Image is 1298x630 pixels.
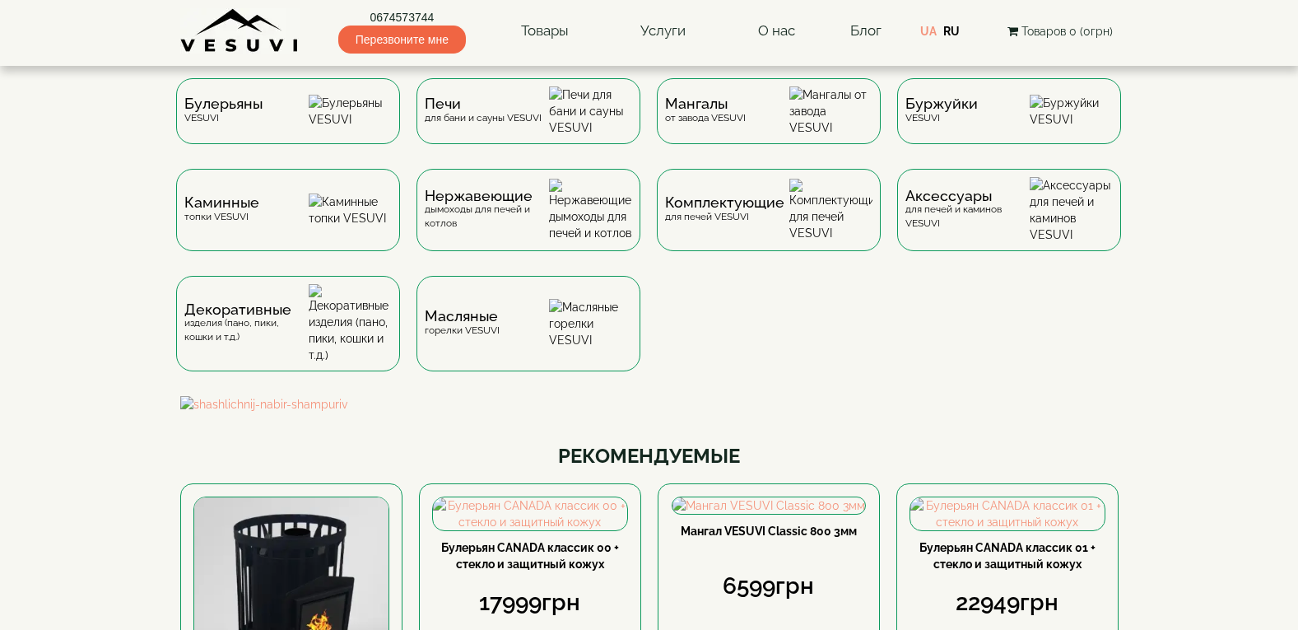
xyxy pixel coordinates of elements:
a: Булерьян CANADA классик 01 + стекло и защитный кожух [919,541,1096,571]
span: Комплектующие [665,196,784,209]
a: 0674573744 [338,9,466,26]
img: Комплектующие для печей VESUVI [789,179,872,241]
div: 6599грн [671,570,867,603]
button: Товаров 0 (0грн) [1003,22,1118,40]
span: Мангалы [665,97,746,110]
div: дымоходы для печей и котлов [425,189,549,231]
a: БуржуйкиVESUVI Буржуйки VESUVI [889,78,1129,169]
img: Каминные топки VESUVI [309,194,392,226]
span: Каминные [184,196,259,209]
a: Нержавеющиедымоходы для печей и котлов Нержавеющие дымоходы для печей и котлов [408,169,649,276]
a: Декоративныеизделия (пано, пики, кошки и т.д.) Декоративные изделия (пано, пики, кошки и т.д.) [168,276,408,396]
span: Булерьяны [184,97,263,110]
img: Мангалы от завода VESUVI [789,86,872,136]
span: Декоративные [184,303,309,316]
a: Каминныетопки VESUVI Каминные топки VESUVI [168,169,408,276]
span: Перезвоните мне [338,26,466,54]
div: изделия (пано, пики, кошки и т.д.) [184,303,309,344]
a: О нас [742,12,812,50]
div: топки VESUVI [184,196,259,223]
a: Масляныегорелки VESUVI Масляные горелки VESUVI [408,276,649,396]
div: для бани и сауны VESUVI [425,97,542,124]
img: Мангал VESUVI Classic 800 3мм [672,497,865,514]
img: Булерьян CANADA классик 01 + стекло и защитный кожух [910,497,1105,530]
img: Декоративные изделия (пано, пики, кошки и т.д.) [309,284,392,363]
a: UA [920,25,937,38]
img: shashlichnij-nabir-shampuriv [180,396,1119,413]
div: для печей VESUVI [665,196,784,223]
a: БулерьяныVESUVI Булерьяны VESUVI [168,78,408,169]
a: Мангал VESUVI Classic 800 3мм [681,525,857,538]
div: 17999грн [432,586,628,619]
a: Булерьян CANADA классик 00 + стекло и защитный кожух [441,541,619,571]
span: Аксессуары [905,189,1030,203]
a: Блог [850,22,882,39]
a: Комплектующиедля печей VESUVI Комплектующие для печей VESUVI [649,169,889,276]
div: VESUVI [184,97,263,124]
div: от завода VESUVI [665,97,746,124]
img: Печи для бани и сауны VESUVI [549,86,632,136]
a: Аксессуарыдля печей и каминов VESUVI Аксессуары для печей и каминов VESUVI [889,169,1129,276]
img: Буржуйки VESUVI [1030,95,1113,128]
span: Товаров 0 (0грн) [1021,25,1113,38]
img: Булерьян CANADA классик 00 + стекло и защитный кожух [433,497,627,530]
img: Булерьяны VESUVI [309,95,392,128]
img: Завод VESUVI [180,8,300,54]
div: VESUVI [905,97,978,124]
a: Услуги [624,12,702,50]
div: для печей и каминов VESUVI [905,189,1030,231]
a: RU [943,25,960,38]
span: Нержавеющие [425,189,549,203]
img: Масляные горелки VESUVI [549,299,632,348]
div: 22949грн [910,586,1105,619]
a: Товары [505,12,585,50]
span: Буржуйки [905,97,978,110]
a: Печидля бани и сауны VESUVI Печи для бани и сауны VESUVI [408,78,649,169]
span: Печи [425,97,542,110]
span: Масляные [425,310,500,323]
div: горелки VESUVI [425,310,500,337]
a: Мангалыот завода VESUVI Мангалы от завода VESUVI [649,78,889,169]
img: Аксессуары для печей и каминов VESUVI [1030,177,1113,243]
img: Нержавеющие дымоходы для печей и котлов [549,179,632,241]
